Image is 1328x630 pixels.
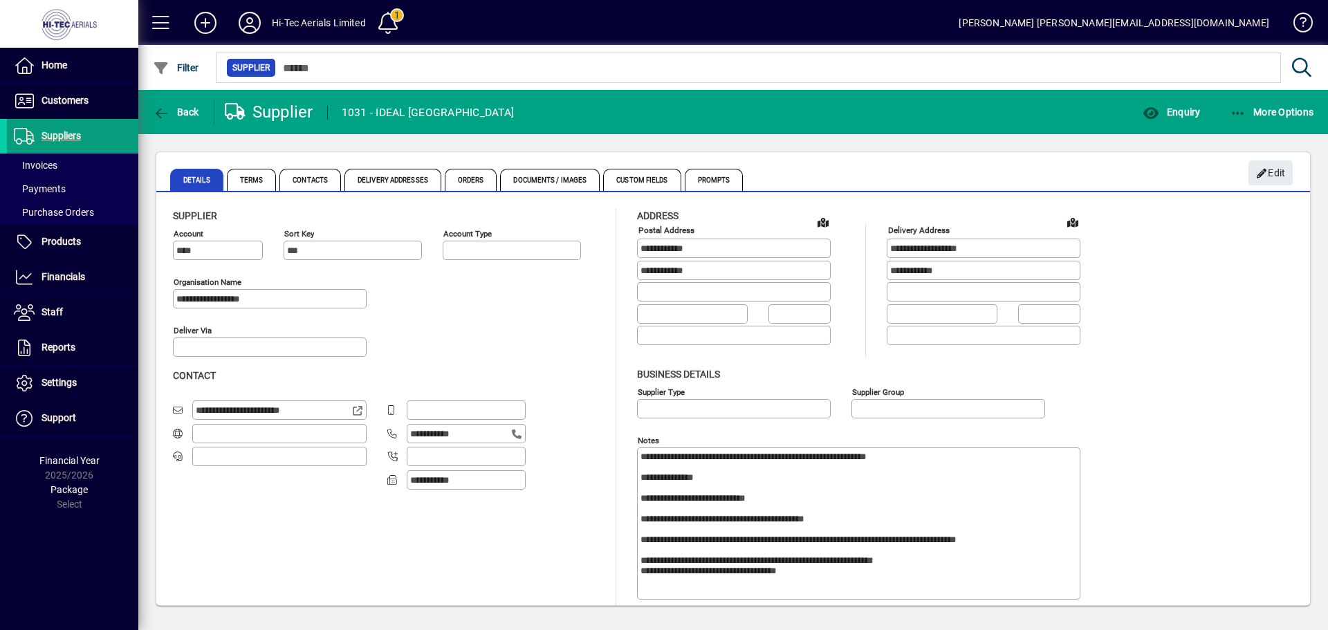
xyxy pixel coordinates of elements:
[41,306,63,317] span: Staff
[174,326,212,335] mat-label: Deliver via
[959,12,1269,34] div: [PERSON_NAME] [PERSON_NAME][EMAIL_ADDRESS][DOMAIN_NAME]
[173,370,216,381] span: Contact
[7,177,138,201] a: Payments
[173,210,217,221] span: Supplier
[812,211,834,233] a: View on map
[41,95,89,106] span: Customers
[7,260,138,295] a: Financials
[7,366,138,400] a: Settings
[284,229,314,239] mat-label: Sort key
[1226,100,1318,124] button: More Options
[344,169,441,191] span: Delivery Addresses
[227,169,277,191] span: Terms
[14,183,66,194] span: Payments
[7,331,138,365] a: Reports
[272,12,366,34] div: Hi-Tec Aerials Limited
[443,229,492,239] mat-label: Account Type
[1230,106,1314,118] span: More Options
[7,295,138,330] a: Staff
[638,435,659,445] mat-label: Notes
[153,62,199,73] span: Filter
[41,130,81,141] span: Suppliers
[170,169,223,191] span: Details
[228,10,272,35] button: Profile
[7,201,138,224] a: Purchase Orders
[41,59,67,71] span: Home
[41,271,85,282] span: Financials
[342,102,515,124] div: 1031 - IDEAL [GEOGRAPHIC_DATA]
[1143,106,1200,118] span: Enquiry
[183,10,228,35] button: Add
[638,387,685,396] mat-label: Supplier type
[445,169,497,191] span: Orders
[685,169,744,191] span: Prompts
[14,160,57,171] span: Invoices
[852,387,904,396] mat-label: Supplier group
[149,100,203,124] button: Back
[603,169,681,191] span: Custom Fields
[7,225,138,259] a: Products
[174,277,241,287] mat-label: Organisation name
[50,484,88,495] span: Package
[138,100,214,124] app-page-header-button: Back
[149,55,203,80] button: Filter
[1283,3,1311,48] a: Knowledge Base
[14,207,94,218] span: Purchase Orders
[1062,211,1084,233] a: View on map
[225,101,313,123] div: Supplier
[7,154,138,177] a: Invoices
[41,342,75,353] span: Reports
[637,210,679,221] span: Address
[279,169,341,191] span: Contacts
[174,229,203,239] mat-label: Account
[7,401,138,436] a: Support
[1139,100,1203,124] button: Enquiry
[153,106,199,118] span: Back
[500,169,600,191] span: Documents / Images
[1248,160,1293,185] button: Edit
[41,412,76,423] span: Support
[41,236,81,247] span: Products
[7,48,138,83] a: Home
[41,377,77,388] span: Settings
[39,455,100,466] span: Financial Year
[232,61,270,75] span: Supplier
[637,369,720,380] span: Business details
[1256,162,1286,185] span: Edit
[7,84,138,118] a: Customers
